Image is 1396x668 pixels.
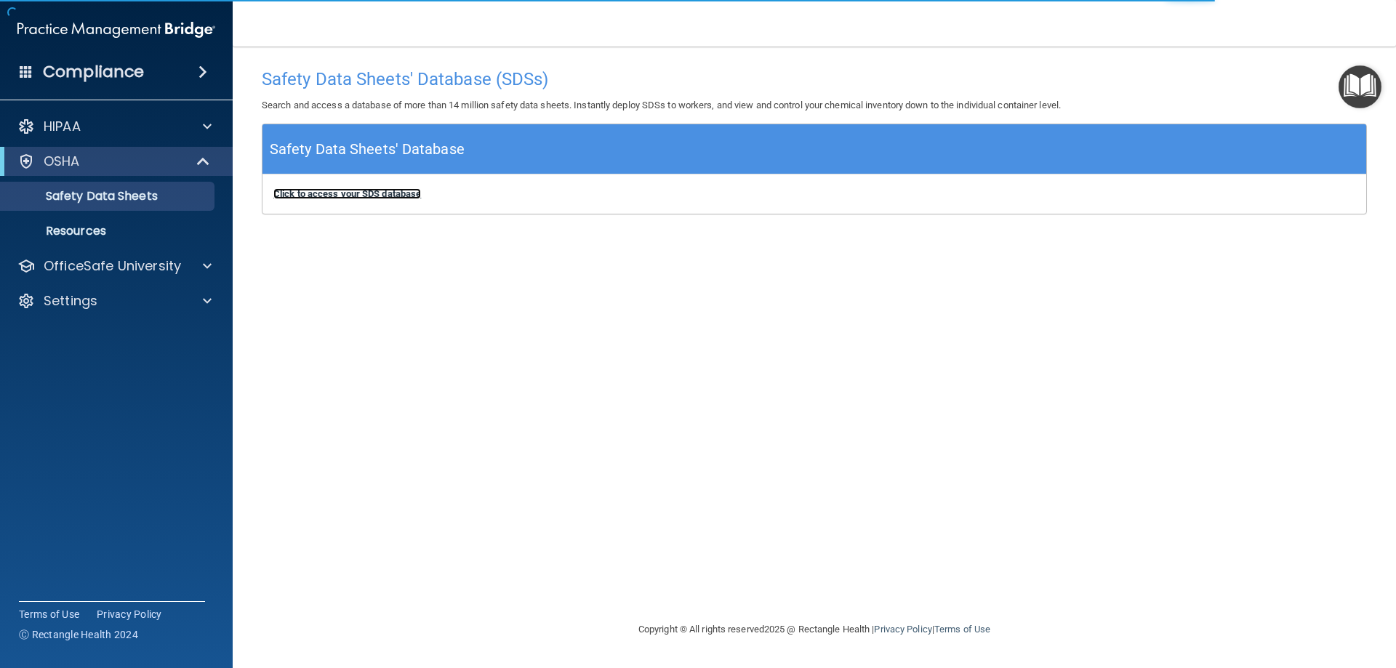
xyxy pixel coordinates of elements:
a: HIPAA [17,118,212,135]
a: Terms of Use [934,624,990,635]
img: PMB logo [17,15,215,44]
a: OfficeSafe University [17,257,212,275]
iframe: Drift Widget Chat Controller [1144,565,1379,623]
p: OfficeSafe University [44,257,181,275]
h4: Safety Data Sheets' Database (SDSs) [262,70,1367,89]
p: Resources [9,224,208,238]
span: Ⓒ Rectangle Health 2024 [19,627,138,642]
p: Search and access a database of more than 14 million safety data sheets. Instantly deploy SDSs to... [262,97,1367,114]
div: Copyright © All rights reserved 2025 @ Rectangle Health | | [549,606,1080,653]
h4: Compliance [43,62,144,82]
a: Privacy Policy [874,624,931,635]
p: OSHA [44,153,80,170]
p: Safety Data Sheets [9,189,208,204]
a: Click to access your SDS database [273,188,421,199]
a: OSHA [17,153,211,170]
button: Open Resource Center [1339,65,1381,108]
h5: Safety Data Sheets' Database [270,137,465,162]
a: Privacy Policy [97,607,162,621]
a: Settings [17,292,212,310]
p: HIPAA [44,118,81,135]
p: Settings [44,292,97,310]
a: Terms of Use [19,607,79,621]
